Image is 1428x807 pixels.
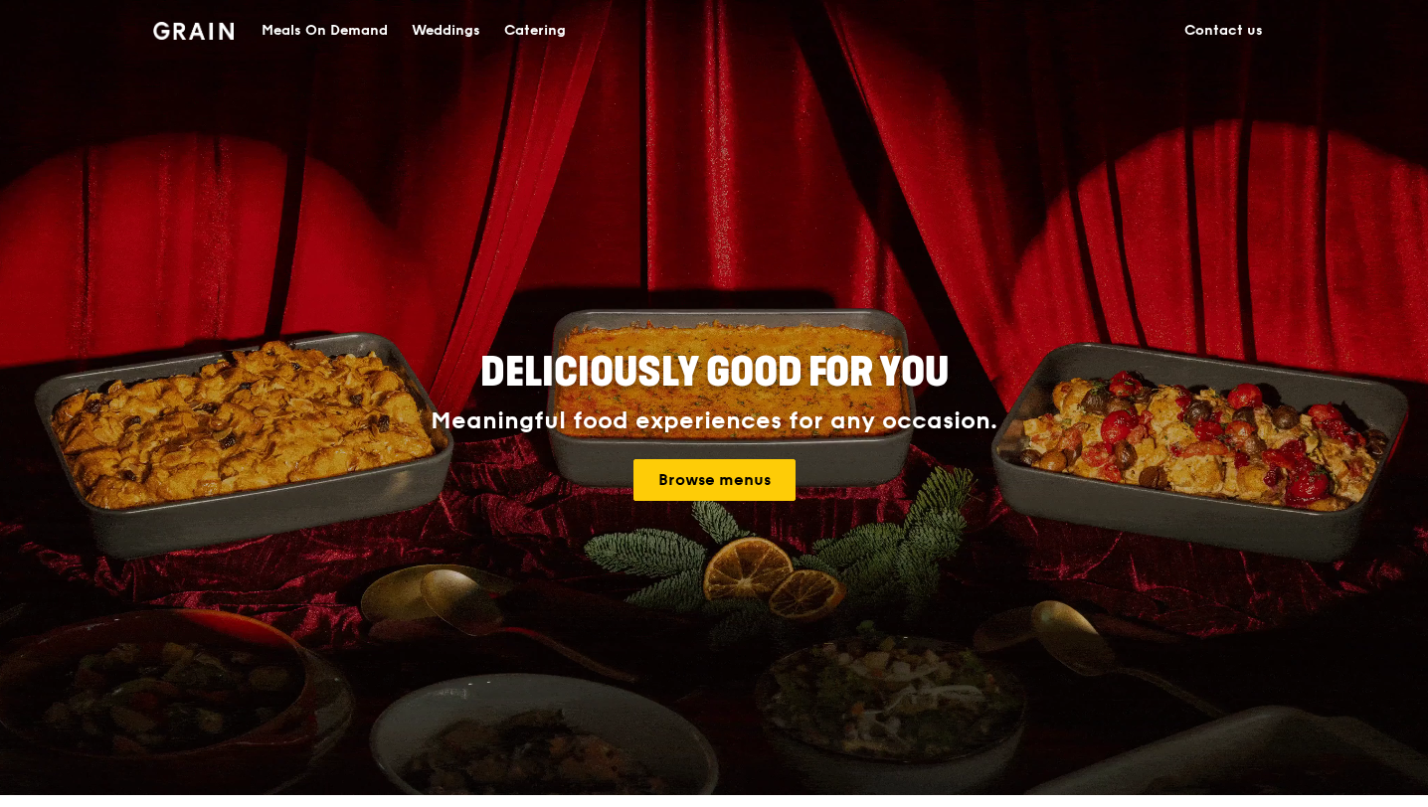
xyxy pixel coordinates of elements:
[633,459,796,501] a: Browse menus
[153,22,234,40] img: Grain
[504,1,566,61] div: Catering
[412,1,480,61] div: Weddings
[480,349,949,397] span: Deliciously good for you
[262,1,388,61] div: Meals On Demand
[400,1,492,61] a: Weddings
[492,1,578,61] a: Catering
[1172,1,1275,61] a: Contact us
[356,407,1072,435] div: Meaningful food experiences for any occasion.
